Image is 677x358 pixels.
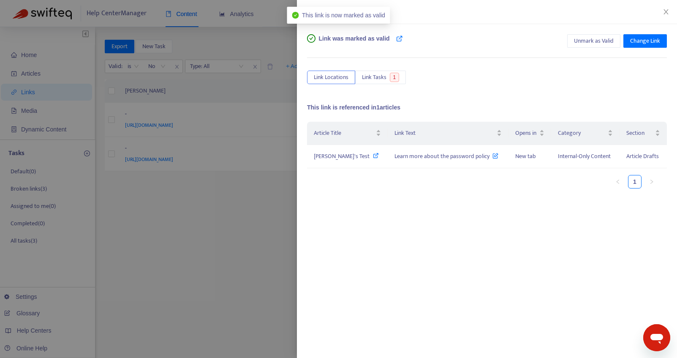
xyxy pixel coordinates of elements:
th: Opens in [508,122,551,145]
span: Internal-Only Content [558,151,611,161]
span: This link is referenced in 1 articles [307,104,400,111]
li: Next Page [645,175,658,189]
button: Link Locations [307,71,355,84]
span: New tab [515,151,536,161]
th: Link Text [388,122,508,145]
span: This link is now marked as valid [302,12,385,19]
span: Article Title [314,128,374,138]
li: Previous Page [611,175,625,189]
button: right [645,175,658,189]
span: check-circle [292,12,299,19]
button: left [611,175,625,189]
span: Learn more about the password policy [394,151,498,161]
span: Link Tasks [362,73,386,82]
button: Link Tasks1 [355,71,406,84]
button: Change Link [623,34,667,48]
iframe: Button to launch messaging window [643,324,670,351]
span: close [663,8,669,15]
span: Change Link [630,36,660,46]
th: Section [620,122,667,145]
button: Unmark as Valid [567,34,620,48]
span: Link Locations [314,73,348,82]
span: Unmark as Valid [574,36,614,46]
a: 1 [628,175,641,188]
span: Link Text [394,128,495,138]
span: Category [558,128,606,138]
span: right [649,179,654,184]
th: Article Title [307,122,388,145]
span: Section [626,128,653,138]
span: check-circle [307,34,315,43]
button: Close [660,8,672,16]
th: Category [551,122,620,145]
span: left [615,179,620,184]
span: 1 [390,73,400,82]
span: Link was marked as valid [319,34,390,51]
span: [PERSON_NAME]'s Test [314,151,370,161]
span: Opens in [515,128,538,138]
span: Article Drafts [626,151,659,161]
